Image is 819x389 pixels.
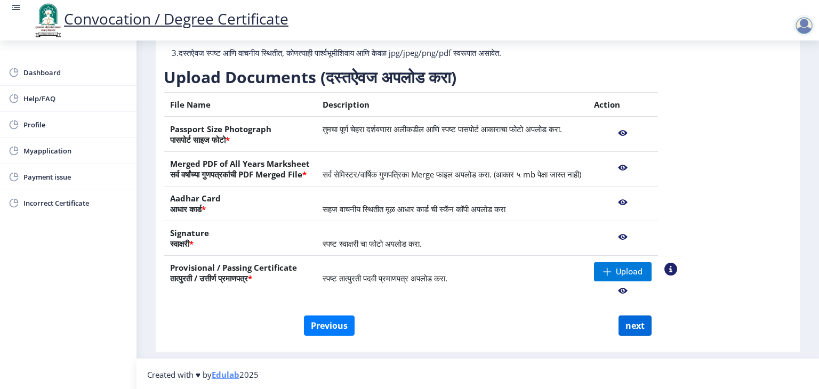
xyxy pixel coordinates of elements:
[323,169,581,180] span: सर्व सेमिस्टर/वार्षिक गुणपत्रिका Merge फाइल अपलोड करा. (आकार ५ mb पेक्षा जास्त नाही)
[316,93,588,117] th: Description
[147,369,259,380] span: Created with ♥ by 2025
[304,315,355,336] button: Previous
[594,281,652,301] nb-action: View File
[164,221,316,256] th: Signature स्वाक्षरी
[594,193,652,212] nb-action: View File
[619,315,652,336] button: next
[32,2,64,38] img: logo
[323,204,505,214] span: सहज वाचनीय स्थितीत मूळ आधार कार्ड ची स्कॅन कॉपी अपलोड करा
[316,117,588,152] td: तुमचा पूर्ण चेहरा दर्शवणारा अलीकडील आणि स्पष्ट पासपोर्ट आकाराचा फोटो अपलोड करा.
[594,124,652,143] nb-action: View File
[664,263,677,275] nb-action: View Sample PDC
[164,256,316,307] th: Provisional / Passing Certificate तात्पुरती / उत्तीर्ण प्रमाणपत्र
[616,266,643,277] span: Upload
[23,197,128,209] span: Incorrect Certificate
[23,92,128,105] span: Help/FAQ
[32,9,288,29] a: Convocation / Degree Certificate
[212,369,239,380] a: Edulab
[23,66,128,79] span: Dashboard
[172,47,574,58] p: 3.दस्तऐवज स्पष्ट आणि वाचनीय स्थितीत, कोणत्याही पार्श्वभूमीशिवाय आणि केवळ jpg/jpeg/png/pdf स्वरूपा...
[594,228,652,247] nb-action: View File
[164,187,316,221] th: Aadhar Card आधार कार्ड
[164,67,684,88] h3: Upload Documents (दस्तऐवज अपलोड करा)
[323,273,447,283] span: स्पष्ट तात्पुरती पदवी प्रमाणपत्र अपलोड करा.
[23,144,128,157] span: Myapplication
[164,152,316,187] th: Merged PDF of All Years Marksheet सर्व वर्षांच्या गुणपत्रकांची PDF Merged File
[594,158,652,177] nb-action: View File
[164,117,316,152] th: Passport Size Photograph पासपोर्ट साइज फोटो
[23,171,128,183] span: Payment issue
[164,93,316,117] th: File Name
[588,93,658,117] th: Action
[23,118,128,131] span: Profile
[323,238,422,249] span: स्पष्ट स्वाक्षरी चा फोटो अपलोड करा.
